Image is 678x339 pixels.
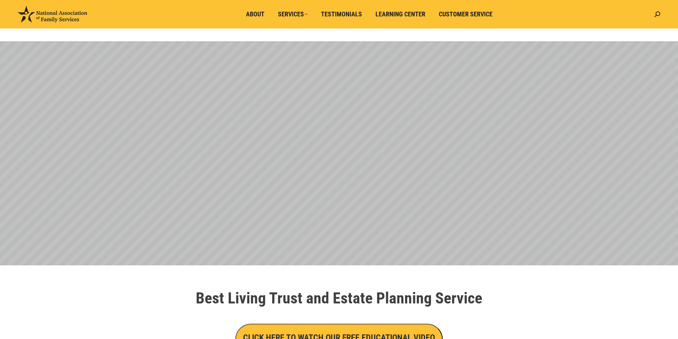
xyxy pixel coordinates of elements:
span: About [246,10,264,18]
a: Learning Center [370,7,430,21]
span: Learning Center [375,10,425,18]
span: Testimonials [321,10,362,18]
a: Customer Service [434,7,498,21]
a: Testimonials [316,7,367,21]
span: Customer Service [439,10,493,18]
h1: Best Living Trust and Estate Planning Service [140,290,538,306]
img: National Association of Family Services [18,6,87,22]
a: About [241,7,269,21]
span: Services [278,10,308,18]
